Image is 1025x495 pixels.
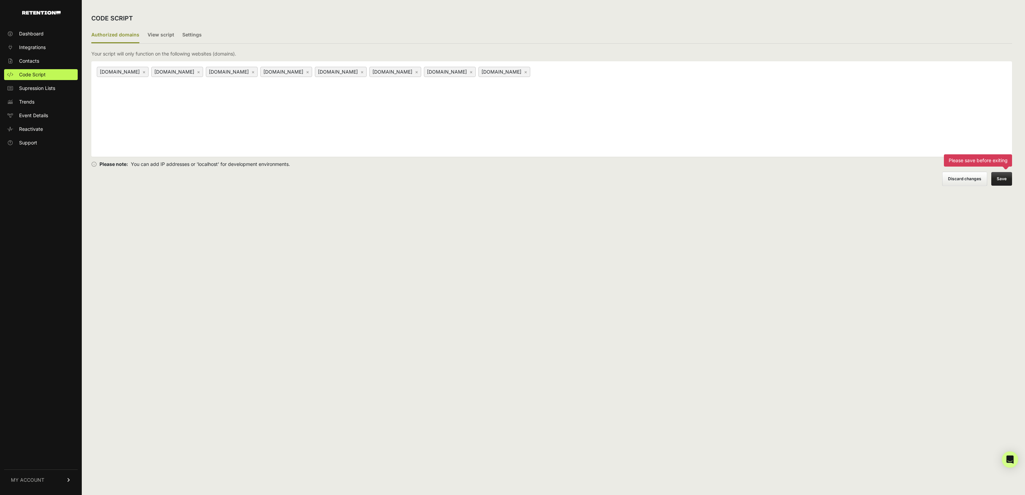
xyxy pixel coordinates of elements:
a: × [306,69,309,75]
button: Save Please save before exiting [991,172,1012,186]
a: × [361,69,364,75]
div: [DOMAIN_NAME] [97,67,149,77]
p: Your script will only function on the following websites (domains). [91,50,236,57]
a: Support [4,137,78,148]
div: [DOMAIN_NAME] [315,67,367,77]
a: Trends [4,96,78,107]
a: × [251,69,255,75]
label: Discard changes [942,172,987,186]
div: [DOMAIN_NAME] [424,67,476,77]
div: [DOMAIN_NAME] [206,67,258,77]
a: × [415,69,418,75]
a: Event Details [4,110,78,121]
a: Reactivate [4,124,78,135]
span: Reactivate [19,126,43,133]
h2: CODE SCRIPT [91,14,133,23]
span: Contacts [19,58,39,64]
div: [DOMAIN_NAME] [478,67,530,77]
a: × [197,69,200,75]
a: Code Script [4,69,78,80]
label: Authorized domains [91,27,139,43]
a: × [470,69,473,75]
span: MY ACCOUNT [11,477,44,483]
div: [DOMAIN_NAME] [369,67,421,77]
a: Integrations [4,42,78,53]
p: You can add IP addresses or 'localhost' for development environments. [91,161,1012,168]
span: Code Script [19,71,46,78]
span: Integrations [19,44,46,51]
span: Dashboard [19,30,44,37]
span: Trends [19,98,34,105]
a: Supression Lists [4,83,78,94]
img: Retention.com [22,11,61,15]
label: Settings [182,27,202,43]
strong: Please note: [100,161,128,168]
a: Dashboard [4,28,78,39]
span: Support [19,139,37,146]
a: MY ACCOUNT [4,469,78,490]
a: × [142,69,146,75]
label: View script [148,27,174,43]
div: Open Intercom Messenger [1002,451,1018,468]
div: [DOMAIN_NAME] [151,67,203,77]
a: × [524,69,527,75]
span: Event Details [19,112,48,119]
div: [DOMAIN_NAME] [260,67,312,77]
span: Supression Lists [19,85,55,92]
a: Contacts [4,56,78,66]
